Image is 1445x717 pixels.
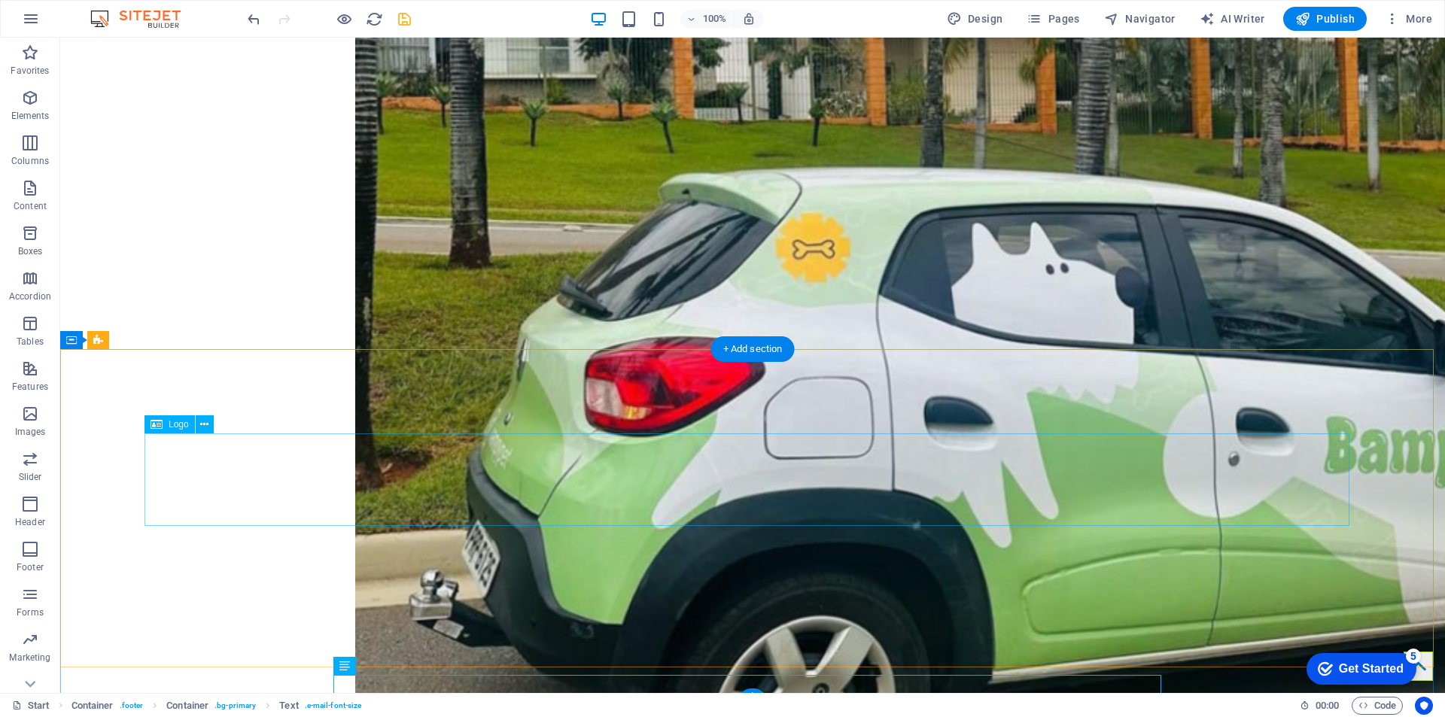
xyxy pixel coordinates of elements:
p: Favorites [11,65,49,77]
div: + Add section [711,336,795,362]
i: Save (Ctrl+S) [396,11,413,28]
div: + [738,688,767,702]
span: Click to select. Double-click to edit [166,697,208,715]
span: Publish [1295,11,1355,26]
button: 100% [680,10,734,28]
p: Content [14,200,47,212]
p: Tables [17,336,44,348]
p: Marketing [9,652,50,664]
span: : [1326,700,1328,711]
i: Reload page [366,11,383,28]
button: Publish [1283,7,1367,31]
button: save [395,10,413,28]
p: Images [15,426,46,438]
button: Usercentrics [1415,697,1433,715]
span: Pages [1027,11,1079,26]
span: Navigator [1104,11,1176,26]
button: Code [1352,697,1403,715]
button: Pages [1021,7,1085,31]
a: Click to cancel selection. Double-click to open Pages [12,697,50,715]
div: 5 [111,3,126,18]
p: Forms [17,606,44,618]
p: Footer [17,561,44,573]
img: Editor Logo [87,10,199,28]
button: Click here to leave preview mode and continue editing [335,10,353,28]
button: Design [941,7,1009,31]
div: Get Started [44,17,109,30]
div: Design (Ctrl+Alt+Y) [941,7,1009,31]
button: More [1379,7,1438,31]
p: Features [12,381,48,393]
span: . bg-primary [214,697,256,715]
span: . e-mail-font-size [305,697,362,715]
span: . footer [120,697,144,715]
span: Code [1358,697,1396,715]
p: Slider [19,471,42,483]
h6: Session time [1300,697,1340,715]
p: Boxes [18,245,43,257]
p: Elements [11,110,50,122]
span: Design [947,11,1003,26]
button: AI Writer [1194,7,1271,31]
button: Navigator [1098,7,1182,31]
p: Accordion [9,290,51,302]
span: Logo [169,420,189,429]
p: Header [15,516,45,528]
p: Columns [11,155,49,167]
span: AI Writer [1200,11,1265,26]
i: Undo: Change text (Ctrl+Z) [245,11,263,28]
span: 00 00 [1316,697,1339,715]
h6: 100% [703,10,727,28]
button: reload [365,10,383,28]
button: undo [245,10,263,28]
div: Get Started 5 items remaining, 0% complete [12,8,122,39]
i: On resize automatically adjust zoom level to fit chosen device. [742,12,756,26]
nav: breadcrumb [71,697,362,715]
span: More [1385,11,1432,26]
span: Click to select. Double-click to edit [279,697,298,715]
span: Click to select. Double-click to edit [71,697,114,715]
